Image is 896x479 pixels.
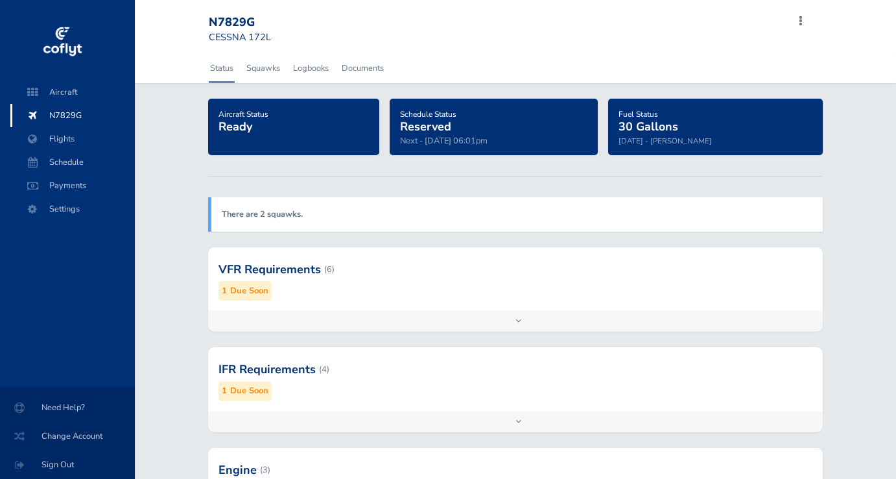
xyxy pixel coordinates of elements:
span: N7829G [23,104,122,127]
span: Schedule Status [400,109,456,119]
span: Settings [23,197,122,221]
span: Change Account [16,424,119,448]
a: Documents [340,54,385,82]
span: Reserved [400,119,451,134]
span: Need Help? [16,396,119,419]
img: coflyt logo [41,23,84,62]
small: Due Soon [230,284,268,298]
a: Squawks [245,54,281,82]
span: Flights [23,127,122,151]
div: N7829G [209,16,302,30]
span: Schedule [23,151,122,174]
span: Aircraft [23,80,122,104]
span: Next - [DATE] 06:01pm [400,135,488,147]
span: Ready [218,119,252,134]
a: There are 2 squawks. [222,208,303,220]
span: 30 Gallons [619,119,678,134]
small: CESSNA 172L [209,31,271,43]
a: Status [209,54,235,82]
a: Schedule StatusReserved [400,105,456,135]
span: Aircraft Status [218,109,268,119]
span: Sign Out [16,453,119,476]
a: Logbooks [292,54,330,82]
small: Due Soon [230,384,268,398]
span: Fuel Status [619,109,658,119]
small: [DATE] - [PERSON_NAME] [619,136,712,146]
span: Payments [23,174,122,197]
